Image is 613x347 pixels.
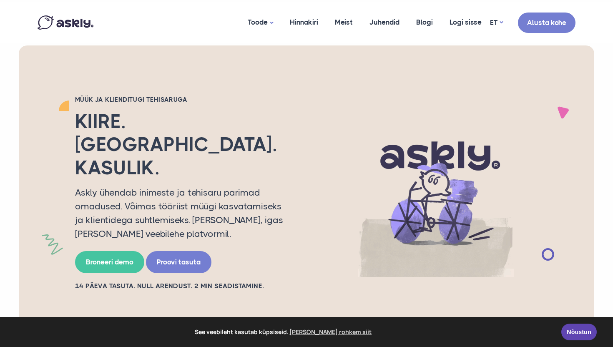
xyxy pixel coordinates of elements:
[441,2,490,43] a: Logi sisse
[518,13,575,33] a: Alusta kohe
[12,326,555,338] span: See veebileht kasutab küpsiseid.
[408,2,441,43] a: Blogi
[75,110,292,179] h2: Kiire. [GEOGRAPHIC_DATA]. Kasulik.
[304,113,567,277] img: AI multilingual chat
[75,282,292,291] h2: 14 PÄEVA TASUTA. NULL ARENDUST. 2 MIN SEADISTAMINE.
[38,15,93,30] img: Askly
[75,251,144,273] a: Broneeri demo
[490,17,503,29] a: ET
[75,186,292,241] p: Askly ühendab inimeste ja tehisaru parimad omadused. Võimas tööriist müügi kasvatamiseks ja klien...
[239,2,281,43] a: Toode
[281,2,327,43] a: Hinnakiri
[146,251,211,273] a: Proovi tasuta
[327,2,361,43] a: Meist
[289,326,373,338] a: learn more about cookies
[75,96,292,104] h2: Müük ja klienditugi tehisaruga
[561,324,597,340] a: Nõustun
[361,2,408,43] a: Juhendid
